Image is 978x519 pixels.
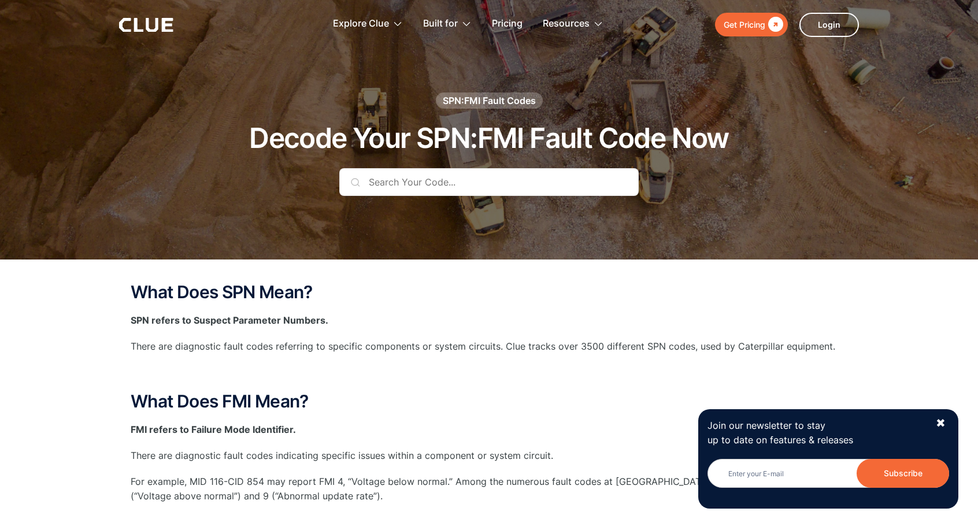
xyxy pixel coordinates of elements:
p: There are diagnostic fault codes indicating specific issues within a component or system circuit. [131,448,847,463]
a: Get Pricing [715,13,788,36]
strong: FMI refers to Failure Mode Identifier. [131,424,296,435]
p: For example, MID 116-CID 854 may report FMI 4, “Voltage below normal.” Among the numerous fault c... [131,474,847,503]
form: Newsletter [707,459,949,499]
input: Subscribe [857,459,949,488]
div: Resources [543,6,590,42]
a: Pricing [492,6,523,42]
input: Search Your Code... [339,168,639,196]
div: Explore Clue [333,6,389,42]
div: Explore Clue [333,6,403,42]
h1: Decode Your SPN:FMI Fault Code Now [249,123,729,154]
a: Login [799,13,859,37]
input: Enter your E-mail [707,459,949,488]
div: ✖ [936,416,946,431]
div: Built for [423,6,472,42]
p: ‍ [131,366,847,380]
p: Join our newsletter to stay up to date on features & releases [707,418,925,447]
div: SPN:FMI Fault Codes [443,94,536,107]
div: Resources [543,6,603,42]
div:  [765,17,783,32]
div: Built for [423,6,458,42]
p: There are diagnostic fault codes referring to specific components or system circuits. Clue tracks... [131,339,847,354]
h2: What Does SPN Mean? [131,283,847,302]
h2: What Does FMI Mean? [131,392,847,411]
div: Get Pricing [724,17,765,32]
strong: SPN refers to Suspect Parameter Numbers. [131,314,328,326]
